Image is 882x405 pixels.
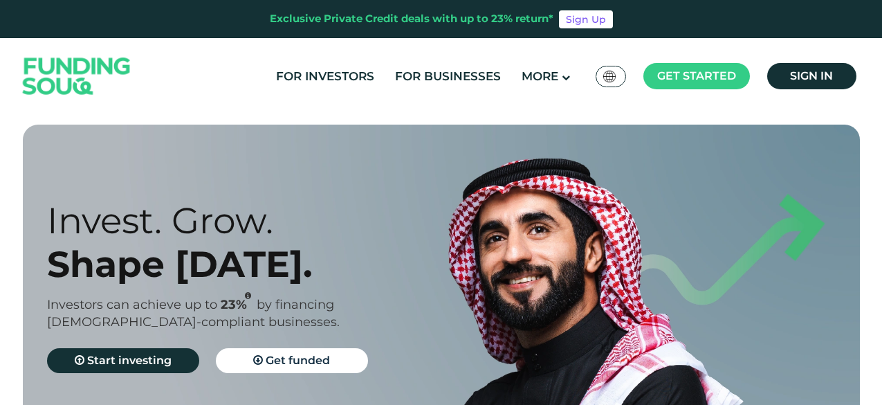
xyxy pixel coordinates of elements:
a: Start investing [47,348,199,373]
span: Sign in [790,69,833,82]
span: 23% [221,297,257,312]
span: by financing [DEMOGRAPHIC_DATA]-compliant businesses. [47,297,340,330]
span: Get funded [266,354,330,367]
a: Get funded [216,348,368,373]
a: For Investors [273,65,378,88]
span: More [522,69,558,83]
i: 23% IRR (expected) ~ 15% Net yield (expected) [245,292,251,300]
a: Sign in [767,63,856,89]
div: Invest. Grow. [47,199,466,242]
div: Exclusive Private Credit deals with up to 23% return* [270,11,553,27]
img: Logo [9,42,145,111]
img: SA Flag [603,71,616,82]
a: Sign Up [559,10,613,28]
div: Shape [DATE]. [47,242,466,286]
span: Start investing [87,354,172,367]
span: Get started [657,69,736,82]
a: For Businesses [392,65,504,88]
span: Investors can achieve up to [47,297,217,312]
